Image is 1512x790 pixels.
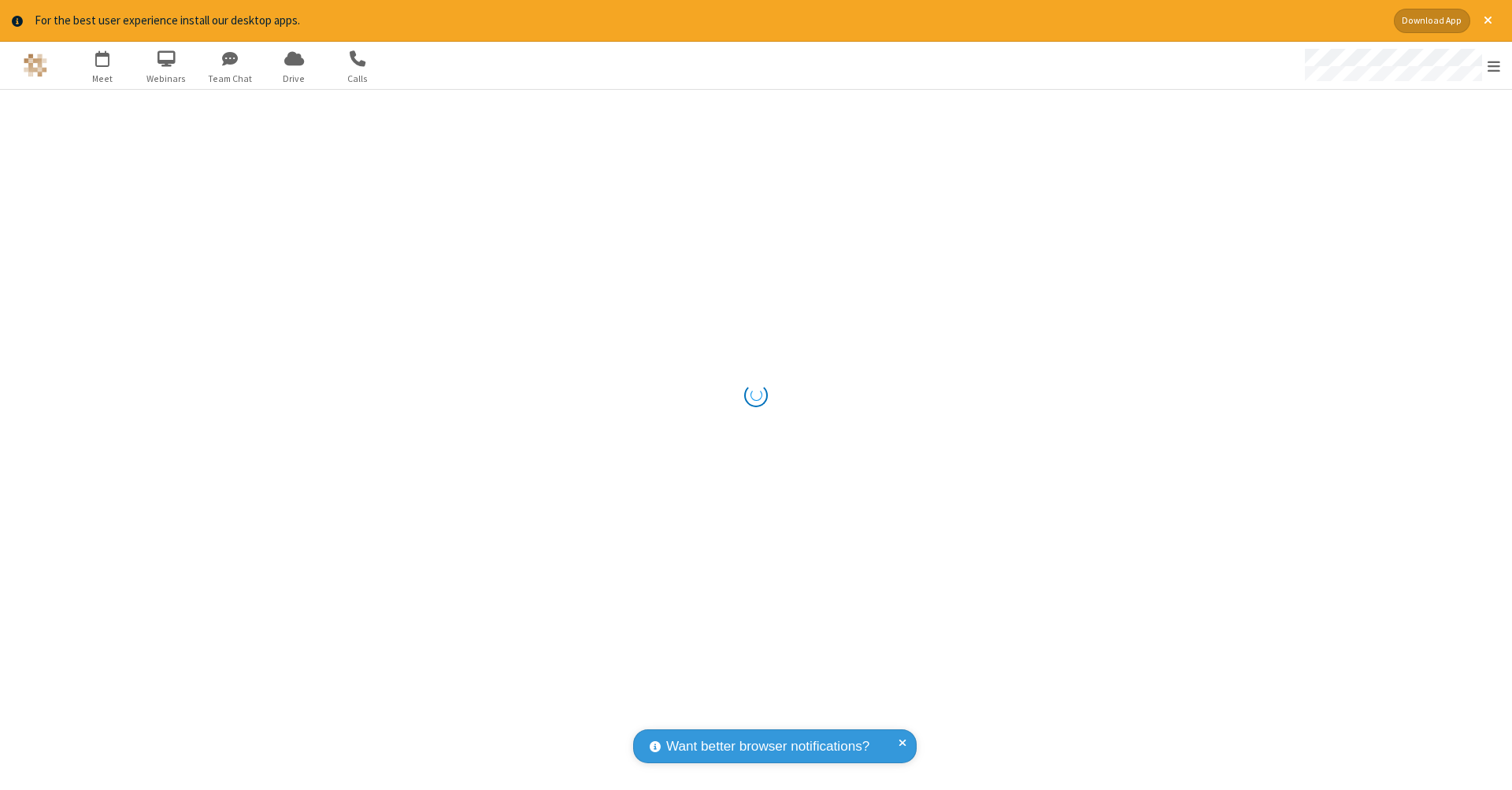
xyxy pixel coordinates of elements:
[137,72,196,86] span: Webinars
[666,736,869,757] span: Want better browser notifications?
[35,12,1382,30] div: For the best user experience install our desktop apps.
[1394,9,1470,33] button: Download App
[1476,9,1500,33] button: Close alert
[73,72,132,86] span: Meet
[265,72,324,86] span: Drive
[328,72,387,86] span: Calls
[24,54,47,77] img: QA Selenium DO NOT DELETE OR CHANGE
[1290,42,1512,89] div: Open menu
[6,42,65,89] button: Logo
[201,72,260,86] span: Team Chat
